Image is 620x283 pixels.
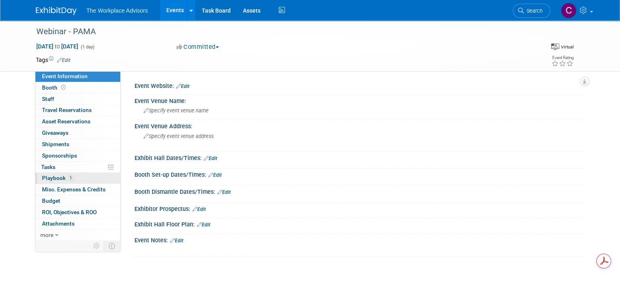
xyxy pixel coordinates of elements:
[42,141,69,147] span: Shipments
[135,95,584,105] div: Event Venue Name:
[170,238,183,244] a: Edit
[192,206,206,212] a: Edit
[135,80,584,90] div: Event Website:
[197,222,210,228] a: Edit
[135,203,584,213] div: Exhibitor Prospectus:
[524,8,543,14] span: Search
[42,84,67,91] span: Booth
[135,120,584,130] div: Event Venue Address:
[143,107,209,114] span: Specify event venue name
[551,44,559,50] img: Format-Virtual.png
[35,105,120,116] a: Travel Reservations
[86,7,148,14] span: The Workplace Advisors
[42,73,88,79] span: Event Information
[494,42,574,55] div: Event Format
[176,83,190,89] a: Edit
[42,118,90,125] span: Asset Reservations
[35,139,120,150] a: Shipments
[35,162,120,173] a: Tasks
[42,220,75,227] span: Attachments
[135,152,584,162] div: Exhibit Hall Dates/Times:
[561,3,576,18] img: Claudia St. John
[57,57,71,63] a: Edit
[143,133,214,139] span: Specify event venue address
[560,44,574,50] div: Virtual
[35,207,120,218] a: ROI, Objectives & ROO
[42,175,74,181] span: Playbook
[35,218,120,229] a: Attachments
[135,186,584,196] div: Booth Dismantle Dates/Times:
[35,173,120,184] a: Playbook1
[35,94,120,105] a: Staff
[35,127,120,138] a: Giveaways
[174,43,222,51] button: Committed
[33,24,528,39] div: Webinar - PAMA
[552,56,574,60] div: Event Rating
[42,152,77,159] span: Sponsorships
[551,42,574,50] div: Event Format
[208,172,222,178] a: Edit
[135,218,584,229] div: Exhibit Hall Floor Plan:
[60,84,67,90] span: Booth not reserved yet
[35,71,120,82] a: Event Information
[42,197,60,204] span: Budget
[68,175,74,181] span: 1
[42,209,97,215] span: ROI, Objectives & ROO
[35,150,120,161] a: Sponsorships
[40,232,53,238] span: more
[135,234,584,245] div: Event Notes:
[35,116,120,127] a: Asset Reservations
[35,184,120,195] a: Misc. Expenses & Credits
[42,96,54,102] span: Staff
[217,189,231,195] a: Edit
[513,4,550,18] a: Search
[90,241,104,251] td: Personalize Event Tab Strip
[104,241,121,251] td: Toggle Event Tabs
[35,195,120,206] a: Budget
[36,43,79,50] span: [DATE] [DATE]
[53,43,61,50] span: to
[41,164,55,170] span: Tasks
[42,186,106,193] span: Misc. Expenses & Credits
[42,129,68,136] span: Giveaways
[36,56,71,64] td: Tags
[204,156,217,161] a: Edit
[35,230,120,241] a: more
[42,107,92,113] span: Travel Reservations
[35,82,120,93] a: Booth
[80,44,95,50] span: (1 day)
[36,7,77,15] img: ExhibitDay
[135,169,584,179] div: Booth Set-up Dates/Times:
